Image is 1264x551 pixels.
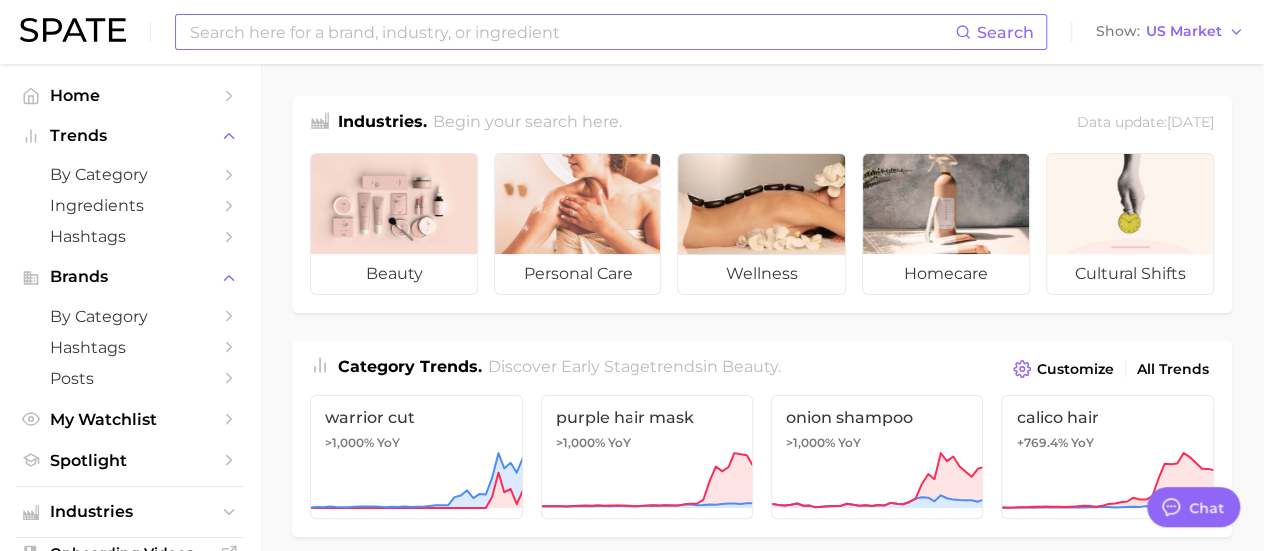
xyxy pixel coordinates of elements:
a: wellness [677,153,845,295]
a: onion shampoo>1,000% YoY [771,395,984,519]
span: Hashtags [50,338,210,357]
a: by Category [16,159,244,190]
span: warrior cut [325,408,508,427]
span: YoY [1070,435,1093,451]
a: Home [16,80,244,111]
a: by Category [16,301,244,332]
span: Home [50,86,210,105]
span: purple hair mask [556,408,738,427]
a: personal care [494,153,661,295]
span: >1,000% [786,435,835,450]
button: ShowUS Market [1091,19,1249,45]
span: Discover Early Stage trends in . [488,357,781,376]
a: Spotlight [16,445,244,476]
span: beauty [722,357,778,376]
span: Customize [1037,361,1114,378]
a: Ingredients [16,190,244,221]
a: calico hair+769.4% YoY [1001,395,1214,519]
span: homecare [863,254,1029,294]
span: >1,000% [325,435,374,450]
a: cultural shifts [1046,153,1214,295]
span: Brands [50,268,210,286]
a: purple hair mask>1,000% YoY [541,395,753,519]
span: Posts [50,369,210,388]
a: Hashtags [16,221,244,252]
input: Search here for a brand, industry, or ingredient [188,15,955,49]
a: Hashtags [16,332,244,363]
button: Customize [1008,355,1119,383]
h1: Industries. [338,110,427,137]
span: My Watchlist [50,410,210,429]
div: Data update: [DATE] [1077,110,1214,137]
span: Show [1096,26,1140,37]
span: Category Trends . [338,357,482,376]
span: All Trends [1137,361,1209,378]
span: YoY [377,435,400,451]
span: YoY [838,435,861,451]
span: >1,000% [556,435,605,450]
span: by Category [50,165,210,184]
img: SPATE [20,18,126,42]
span: Industries [50,503,210,521]
span: onion shampoo [786,408,969,427]
span: Spotlight [50,451,210,470]
span: US Market [1146,26,1222,37]
button: Trends [16,121,244,151]
span: Search [977,23,1034,42]
button: Industries [16,497,244,527]
span: YoY [608,435,631,451]
a: My Watchlist [16,404,244,435]
span: Trends [50,127,210,145]
a: beauty [310,153,478,295]
span: beauty [311,254,477,294]
span: wellness [678,254,844,294]
span: personal care [495,254,660,294]
a: warrior cut>1,000% YoY [310,395,523,519]
span: +769.4% [1016,435,1067,450]
a: Posts [16,363,244,394]
a: All Trends [1132,356,1214,383]
span: Ingredients [50,196,210,215]
span: Hashtags [50,227,210,246]
span: by Category [50,307,210,326]
button: Brands [16,262,244,292]
span: cultural shifts [1047,254,1213,294]
a: homecare [862,153,1030,295]
h2: Begin your search here. [433,110,622,137]
span: calico hair [1016,408,1199,427]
